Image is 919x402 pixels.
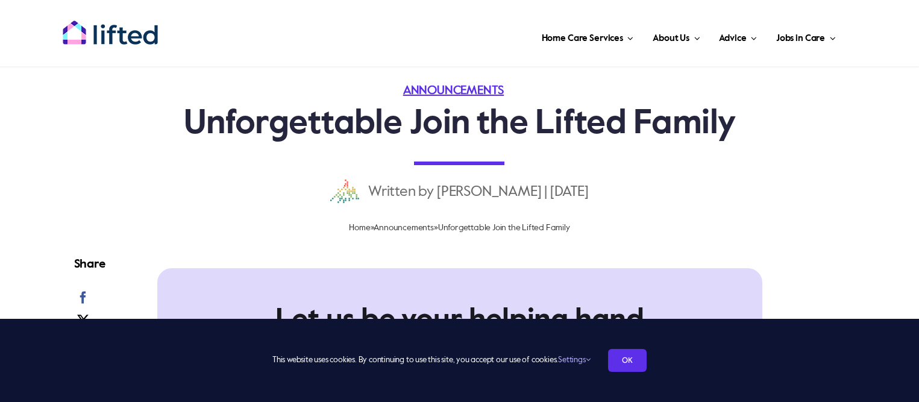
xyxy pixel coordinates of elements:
[403,85,516,97] a: Announcements
[538,18,638,54] a: Home Care Services
[715,18,760,54] a: Advice
[349,224,370,232] a: Home
[74,289,93,312] a: Facebook
[145,107,775,141] h1: Unforgettable Join the Lifted Family
[719,29,746,48] span: Advice
[438,224,570,232] span: Unforgettable Join the Lifted Family
[773,18,839,54] a: Jobs in Care
[776,29,825,48] span: Jobs in Care
[272,351,590,370] span: This website uses cookies. By continuing to use this site, you accept our use of cookies.
[162,304,758,337] h2: Let us be your helping hand
[74,312,93,335] a: X
[62,20,158,32] a: lifted-logo
[197,18,839,54] nav: Main Menu
[542,29,623,48] span: Home Care Services
[74,256,105,273] h4: Share
[349,224,569,232] span: » »
[374,224,433,232] a: Announcements
[608,349,647,372] a: OK
[653,29,689,48] span: About Us
[145,218,775,237] nav: Breadcrumb
[649,18,703,54] a: About Us
[558,356,590,364] a: Settings
[403,85,516,97] span: Categories:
